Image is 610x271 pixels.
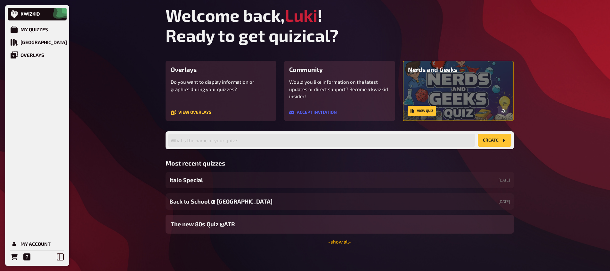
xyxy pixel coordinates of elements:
a: Italo Special[DATE] [166,172,514,188]
div: [GEOGRAPHIC_DATA] [20,39,67,45]
input: What's the name of your quiz? [168,134,475,147]
p: Do you want to display information or graphics during your quizzes? [171,78,272,93]
span: Italo Special [169,176,203,184]
p: Would you like information on the latest updates or direct support? Become a kwizkid insider! [289,78,390,100]
a: Help [20,251,33,263]
div: Overlays [20,52,44,58]
h3: Community [289,66,390,73]
a: -show all- [328,239,351,244]
a: Quiz Library [8,36,67,49]
a: Overlays [8,49,67,61]
h3: Nerds and Geeks [408,66,509,73]
a: View quiz [408,106,436,116]
a: Accept invitation [289,110,337,115]
button: create [478,134,511,147]
a: Back to School @ [GEOGRAPHIC_DATA][DATE] [166,193,514,210]
div: My Quizzes [20,27,48,32]
h1: Welcome back, ! Ready to get quizical? [166,5,514,45]
span: The new 80s Quiz @ATR [171,220,235,228]
h3: Most recent quizzes [166,159,514,167]
a: My Quizzes [8,23,67,36]
a: Orders [8,251,20,263]
h3: Overlays [171,66,272,73]
a: View overlays [171,110,211,115]
span: Luki [285,5,317,25]
a: My Account [8,237,67,250]
small: [DATE] [499,199,510,204]
span: Back to School @ [GEOGRAPHIC_DATA] [169,197,272,206]
small: [DATE] [499,177,510,183]
div: My Account [20,241,51,247]
a: The new 80s Quiz @ATR [166,215,514,234]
